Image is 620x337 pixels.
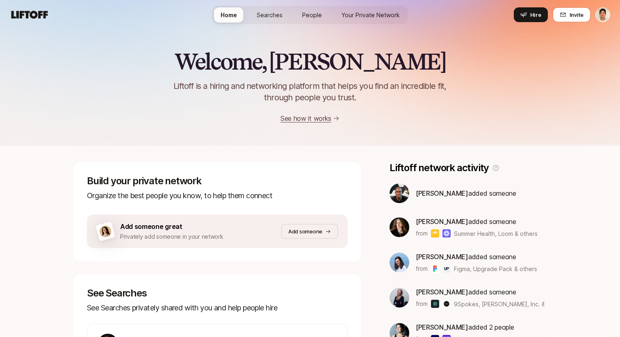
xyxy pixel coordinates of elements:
[416,288,468,296] span: [PERSON_NAME]
[416,322,544,332] p: added 2 people
[87,190,348,201] p: Organize the best people you know, to help them connect
[390,288,409,308] img: d13c0e22_08f8_4799_96af_af83c1b186d3.jpg
[120,221,223,232] p: Add someone great
[553,7,590,22] button: Invite
[416,287,544,297] p: added someone
[416,216,538,227] p: added someone
[416,188,516,199] p: added someone
[442,229,451,237] img: Loom
[280,114,331,122] a: See how it works
[335,7,406,23] a: Your Private Network
[390,183,409,203] img: 50a8c592_c237_4a17_9ed0_408eddd52876.jpg
[431,300,439,308] img: 9Spokes
[416,253,468,261] span: [PERSON_NAME]
[595,7,610,22] button: Jeremy Chen
[431,265,439,273] img: Figma
[530,11,541,19] span: Hire
[416,251,537,262] p: added someone
[98,224,112,238] img: woman-on-brown-bg.png
[174,49,446,74] h2: Welcome, [PERSON_NAME]
[454,300,544,308] span: 9Spokes, [PERSON_NAME], Inc. & others
[288,227,322,235] p: Add someone
[250,7,289,23] a: Searches
[416,189,468,197] span: [PERSON_NAME]
[431,229,439,237] img: Summer Health
[442,300,451,308] img: Duarte, Inc.
[390,217,409,237] img: bdc9314a_e025_45c0_b6cd_f364a7d4f7e0.jpg
[342,11,400,19] span: Your Private Network
[454,265,537,273] span: Figma, Upgrade Pack & others
[87,287,348,299] p: See Searches
[416,217,468,226] span: [PERSON_NAME]
[442,265,451,273] img: Upgrade Pack
[570,11,584,19] span: Invite
[281,224,338,239] button: Add someone
[416,264,428,274] p: from
[221,11,237,19] span: Home
[120,232,223,242] p: Privately add someone in your network
[390,162,489,174] p: Liftoff network activity
[596,8,610,22] img: Jeremy Chen
[454,229,538,238] span: Summer Health, Loom & others
[87,302,348,314] p: See Searches privately shared with you and help people hire
[514,7,548,22] button: Hire
[296,7,328,23] a: People
[416,228,428,238] p: from
[390,253,409,272] img: 3b21b1e9_db0a_4655_a67f_ab9b1489a185.jpg
[163,80,457,103] p: Liftoff is a hiring and networking platform that helps you find an incredible fit, through people...
[416,323,468,331] span: [PERSON_NAME]
[302,11,322,19] span: People
[87,175,348,187] p: Build your private network
[214,7,244,23] a: Home
[257,11,283,19] span: Searches
[416,299,428,309] p: from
